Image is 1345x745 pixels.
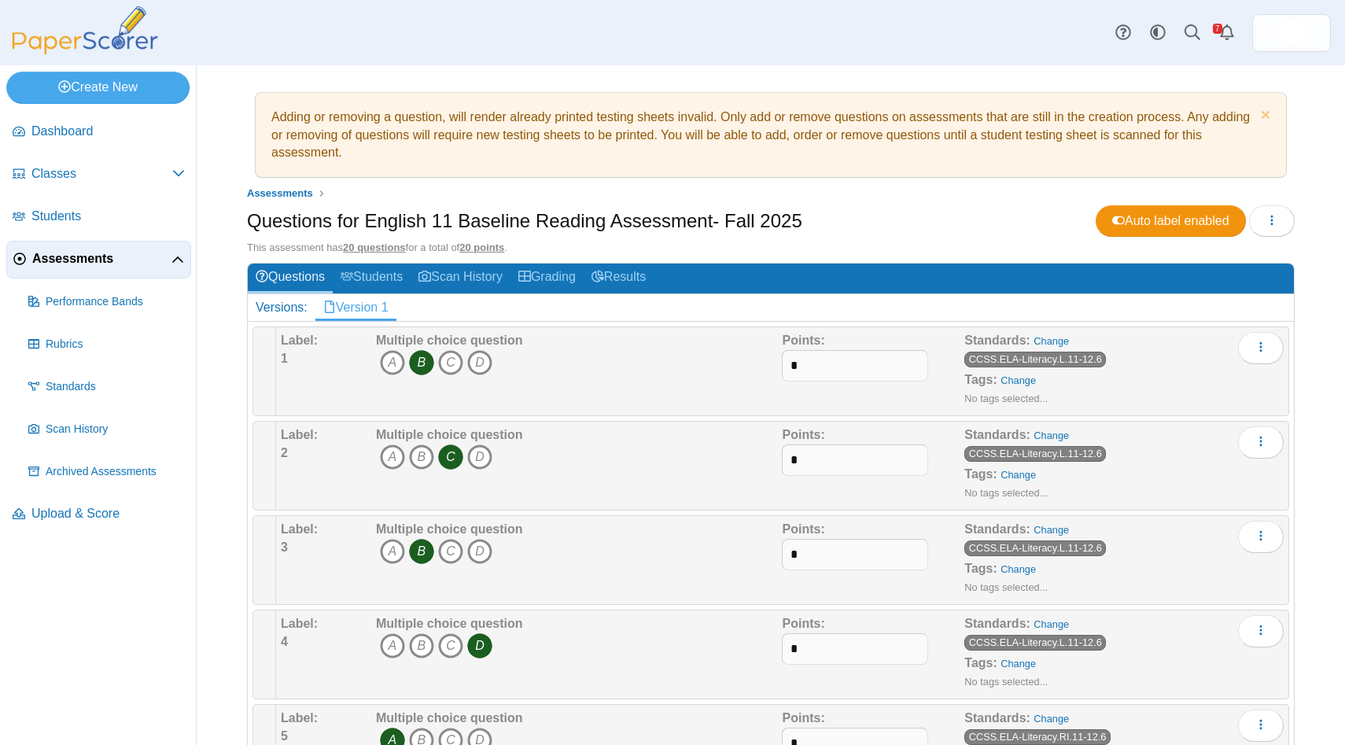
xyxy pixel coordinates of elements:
i: B [409,444,434,470]
a: Assessments [243,184,317,204]
i: C [438,633,463,658]
a: Change [1000,469,1036,481]
i: D [467,633,492,658]
i: A [380,350,405,375]
a: Version 1 [315,294,396,321]
b: Points: [782,617,824,630]
a: Performance Bands [22,283,191,321]
i: C [438,539,463,564]
div: Adding or removing a question, will render already printed testing sheets invalid. Only add or re... [263,101,1278,169]
a: Rubrics [22,326,191,363]
a: CCSS.ELA-Literacy.L.11-12.6 [964,446,1106,462]
small: No tags selected... [964,487,1048,499]
a: Students [333,264,411,293]
a: Students [6,198,191,236]
a: CCSS.ELA-Literacy.L.11-12.6 [964,635,1106,651]
b: Label: [281,334,318,347]
span: Assessments [247,187,313,199]
button: More options [1238,332,1284,363]
span: Assessments [32,250,171,267]
u: 20 points [459,242,504,253]
small: No tags selected... [964,581,1048,593]
a: Change [1034,713,1069,725]
b: Multiple choice question [376,522,523,536]
span: Shaylene Krupinski [1279,20,1304,46]
span: Students [31,208,185,225]
b: Multiple choice question [376,334,523,347]
a: Dashboard [6,113,191,151]
a: CCSS.ELA-Literacy.RI.11-12.6 [964,729,1111,745]
a: Change [1034,335,1069,347]
div: This assessment has for a total of . [247,241,1295,255]
a: Change [1034,618,1069,630]
b: Tags: [964,467,997,481]
i: B [409,539,434,564]
a: Create New [6,72,190,103]
b: Points: [782,334,824,347]
a: Auto label enabled [1096,205,1246,237]
h1: Questions for English 11 Baseline Reading Assessment- Fall 2025 [247,208,802,234]
b: 1 [281,352,288,365]
img: PaperScorer [6,6,164,54]
i: B [409,350,434,375]
a: Change [1000,563,1036,575]
button: More options [1238,521,1284,552]
b: Label: [281,428,318,441]
b: 2 [281,446,288,459]
b: Label: [281,522,318,536]
span: Classes [31,165,172,183]
img: ps.DJLweR3PqUi7feal [1279,20,1304,46]
a: Assessments [6,241,191,278]
i: A [380,539,405,564]
a: Grading [510,264,584,293]
a: PaperScorer [6,43,164,57]
span: Upload & Score [31,505,185,522]
div: Versions: [248,294,315,321]
span: Dashboard [31,123,185,140]
a: Scan History [411,264,510,293]
small: No tags selected... [964,676,1048,688]
i: D [467,444,492,470]
u: 20 questions [343,242,405,253]
button: More options [1238,615,1284,647]
i: C [438,350,463,375]
b: Tags: [964,656,997,669]
b: Points: [782,428,824,441]
a: Change [1000,658,1036,669]
b: Label: [281,711,318,725]
b: Standards: [964,617,1030,630]
a: Classes [6,156,191,194]
a: Standards [22,368,191,406]
a: Questions [248,264,333,293]
b: Multiple choice question [376,711,523,725]
b: Standards: [964,334,1030,347]
i: D [467,539,492,564]
b: Points: [782,522,824,536]
a: Results [584,264,654,293]
b: Label: [281,617,318,630]
b: 5 [281,729,288,743]
i: C [438,444,463,470]
b: Standards: [964,522,1030,536]
b: 3 [281,540,288,554]
b: Standards: [964,711,1030,725]
a: Change [1000,374,1036,386]
b: Tags: [964,373,997,386]
button: More options [1238,710,1284,741]
b: Standards: [964,428,1030,441]
i: B [409,633,434,658]
a: CCSS.ELA-Literacy.L.11-12.6 [964,540,1106,556]
small: No tags selected... [964,393,1048,404]
a: Dismiss notice [1257,109,1270,125]
span: Performance Bands [46,294,185,310]
i: D [467,350,492,375]
b: Points: [782,711,824,725]
span: Archived Assessments [46,464,185,480]
a: Change [1034,430,1069,441]
a: CCSS.ELA-Literacy.L.11-12.6 [964,352,1106,367]
a: Scan History [22,411,191,448]
a: Archived Assessments [22,453,191,491]
span: Standards [46,379,185,395]
b: 4 [281,635,288,648]
a: ps.DJLweR3PqUi7feal [1252,14,1331,52]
